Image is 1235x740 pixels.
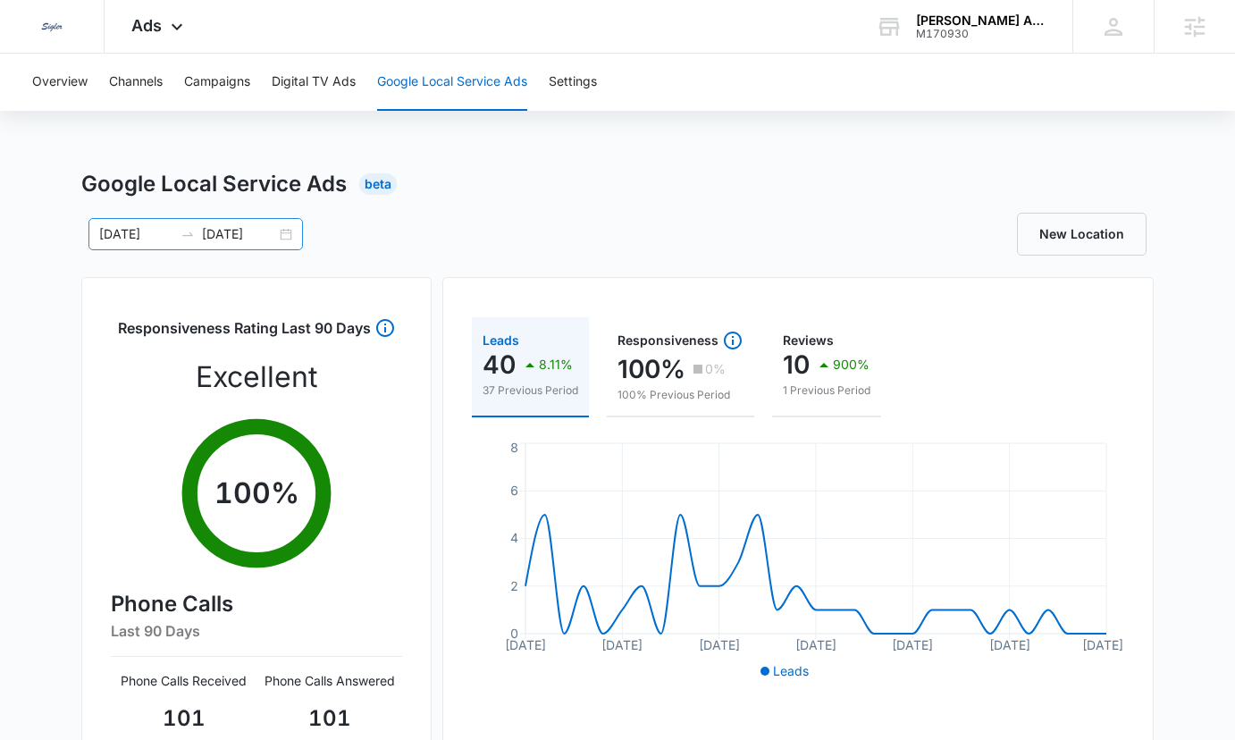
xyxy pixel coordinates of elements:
p: 1 Previous Period [783,383,870,399]
button: Digital TV Ads [272,54,356,111]
h6: Last 90 Days [111,620,402,642]
h4: Phone Calls [111,588,402,620]
div: account name [916,13,1046,28]
tspan: 8 [510,440,518,455]
h1: Google Local Service Ads [81,168,347,200]
input: End date [202,224,276,244]
div: account id [916,28,1046,40]
p: 100% Previous Period [617,387,744,403]
tspan: [DATE] [1082,637,1123,652]
span: Ads [131,16,162,35]
a: New Location [1017,213,1147,256]
tspan: [DATE] [795,637,836,652]
input: Start date [99,224,173,244]
p: 100% [617,355,685,383]
p: 0% [705,363,726,375]
tspan: [DATE] [989,637,1030,652]
tspan: 6 [510,483,518,498]
p: 10 [783,350,810,379]
tspan: 2 [510,578,518,593]
div: Beta [359,173,397,195]
p: 900% [833,358,870,371]
img: Sigler Corporate [36,11,68,43]
p: Excellent [196,356,317,399]
p: Phone Calls Received [111,671,256,690]
button: Overview [32,54,88,111]
tspan: [DATE] [505,637,546,652]
div: Responsiveness [617,330,744,351]
span: to [181,227,195,241]
p: Phone Calls Answered [256,671,402,690]
p: 37 Previous Period [483,383,578,399]
button: Google Local Service Ads [377,54,527,111]
span: swap-right [181,227,195,241]
span: Leads [773,663,809,678]
div: Reviews [783,334,870,347]
tspan: [DATE] [892,637,933,652]
tspan: [DATE] [699,637,740,652]
p: 40 [483,350,516,379]
h3: Responsiveness Rating Last 90 Days [118,317,371,349]
p: 8.11% [539,358,573,371]
p: 101 [111,702,256,735]
button: Channels [109,54,163,111]
p: 101 [256,702,402,735]
tspan: [DATE] [601,637,643,652]
tspan: 4 [510,530,518,545]
button: Campaigns [184,54,250,111]
button: Settings [549,54,597,111]
tspan: 0 [510,626,518,641]
div: Leads [483,334,578,347]
p: 100 % [214,472,299,515]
